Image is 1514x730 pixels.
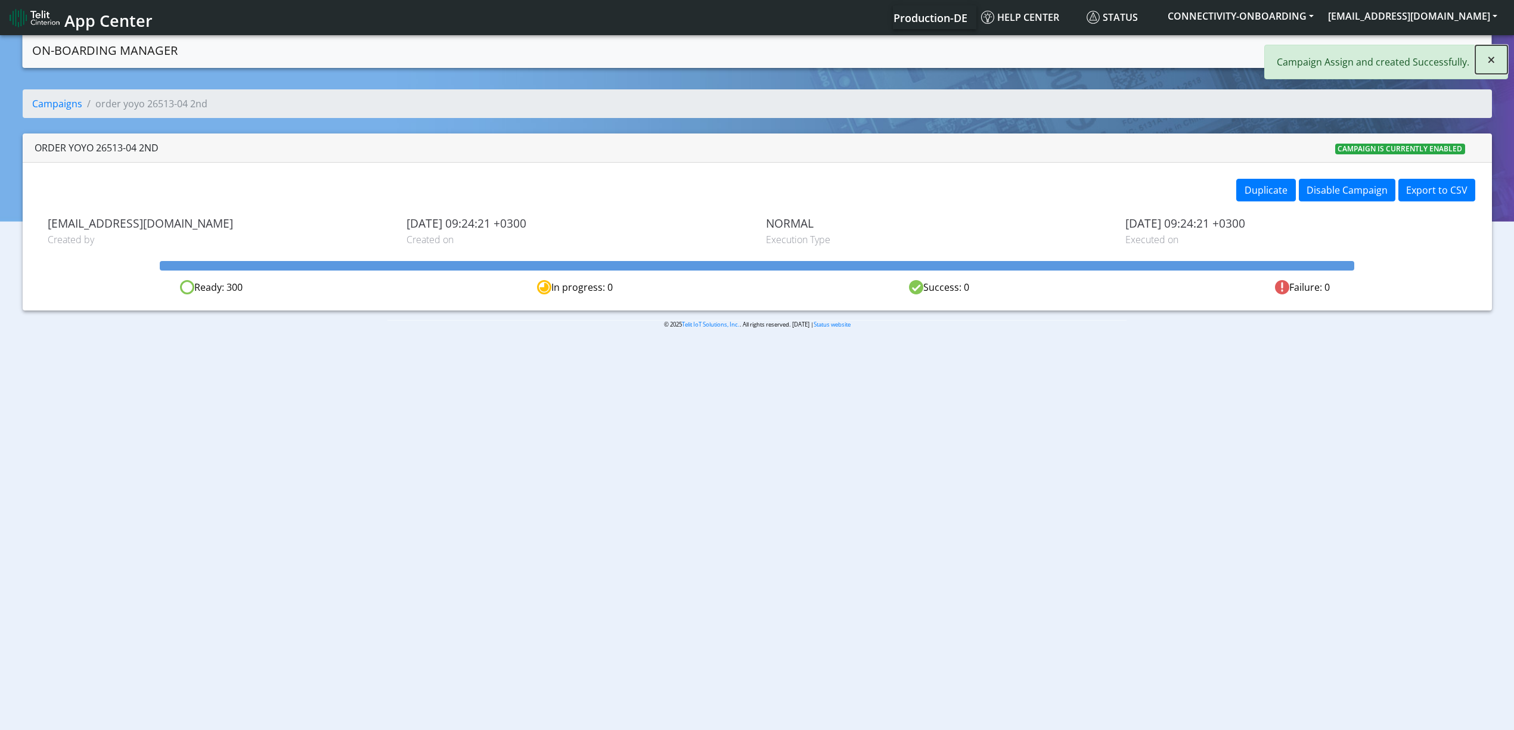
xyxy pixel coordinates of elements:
button: Disable Campaign [1299,179,1395,201]
img: fail.svg [1275,280,1289,294]
span: Status [1087,11,1138,24]
a: On-Boarding Manager [32,39,178,63]
a: Telit IoT Solutions, Inc. [682,321,740,328]
button: Export to CSV [1398,179,1475,201]
div: In progress: 0 [393,280,757,295]
span: Execution Type [766,232,1107,247]
div: order yoyo 26513-04 2nd [35,141,511,155]
span: [DATE] 09:24:21 +0300 [407,216,748,230]
div: Ready: 300 [30,280,393,295]
button: CONNECTIVITY-ONBOARDING [1161,5,1321,27]
img: knowledge.svg [981,11,994,24]
img: success.svg [909,280,923,294]
a: Status website [814,321,851,328]
span: [EMAIL_ADDRESS][DOMAIN_NAME] [48,216,389,230]
img: logo-telit-cinterion-gw-new.png [10,8,60,27]
nav: breadcrumb [23,89,1492,128]
a: App Center [10,5,151,30]
span: Campaign is currently enabled [1335,144,1466,154]
button: Close [1475,45,1507,74]
a: Campaigns [32,97,82,110]
p: Campaign Assign and created Successfully. [1277,55,1469,69]
span: NORMAL [766,216,1107,230]
a: Help center [976,5,1082,29]
span: Production-DE [893,11,967,25]
span: App Center [64,10,153,32]
p: © 2025 . All rights reserved. [DATE] | [387,320,1127,329]
a: Campaigns [1324,38,1388,61]
div: Failure: 0 [1121,280,1484,295]
span: Created by [48,232,389,247]
a: Create campaign [1388,38,1482,61]
button: [EMAIL_ADDRESS][DOMAIN_NAME] [1321,5,1504,27]
button: Duplicate [1236,179,1296,201]
span: [DATE] 09:24:21 +0300 [1125,216,1467,230]
img: in-progress.svg [537,280,551,294]
div: Success: 0 [757,280,1121,295]
img: ready.svg [180,280,194,294]
span: Help center [981,11,1059,24]
img: status.svg [1087,11,1100,24]
a: Status [1082,5,1161,29]
li: order yoyo 26513-04 2nd [82,97,207,111]
span: × [1487,49,1496,69]
a: Your current platform instance [893,5,967,29]
span: Executed on [1125,232,1467,247]
span: Created on [407,232,748,247]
